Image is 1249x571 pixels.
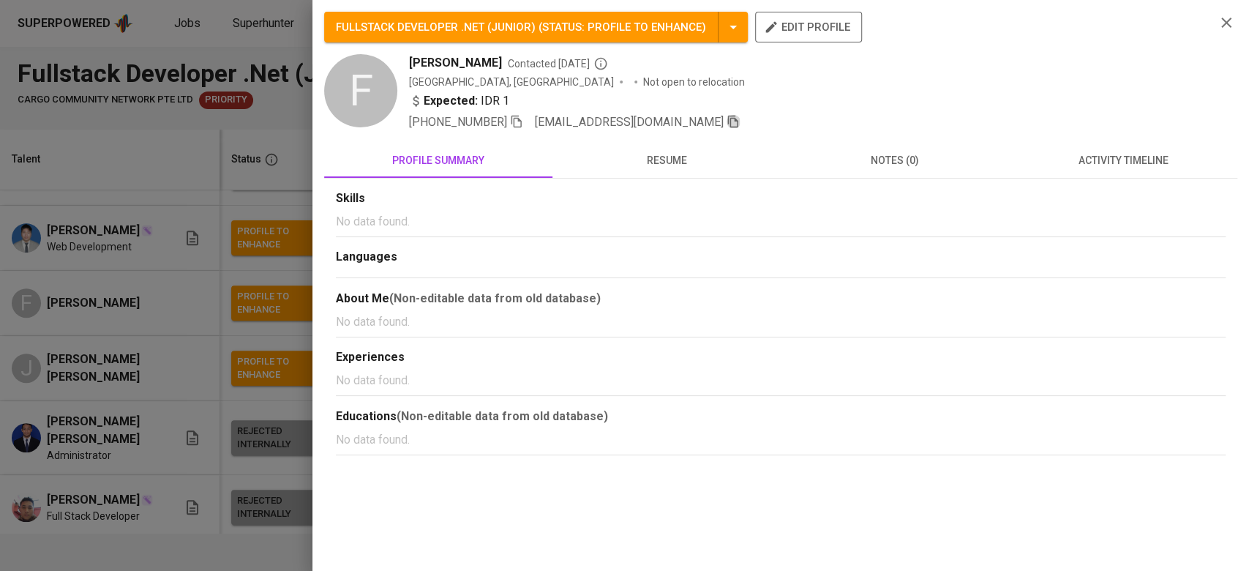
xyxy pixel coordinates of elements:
[424,92,478,110] b: Expected:
[539,20,706,34] span: ( STATUS : Profile to Enhance )
[409,92,509,110] div: IDR 1
[324,12,748,42] button: FULLSTACK DEVELOPER .NET (JUNIOR) (STATUS: Profile to Enhance)
[767,18,850,37] span: edit profile
[593,56,608,71] svg: By Batam recruiter
[397,409,608,423] b: (Non-editable data from old database)
[336,249,1226,266] div: Languages
[409,115,507,129] span: [PHONE_NUMBER]
[336,213,1226,231] p: No data found.
[789,152,1000,170] span: notes (0)
[336,190,1226,207] div: Skills
[508,56,608,71] span: Contacted [DATE]
[336,20,536,34] span: FULLSTACK DEVELOPER .NET (JUNIOR)
[336,349,1226,366] div: Experiences
[755,12,862,42] button: edit profile
[643,75,745,89] p: Not open to relocation
[336,408,1226,425] div: Educations
[336,431,1226,449] p: No data found.
[755,20,862,32] a: edit profile
[409,75,614,89] div: [GEOGRAPHIC_DATA], [GEOGRAPHIC_DATA]
[336,313,1226,331] p: No data found.
[1018,152,1229,170] span: activity timeline
[535,115,724,129] span: [EMAIL_ADDRESS][DOMAIN_NAME]
[409,54,502,72] span: [PERSON_NAME]
[336,372,1226,389] p: No data found.
[336,290,1226,307] div: About Me
[389,291,601,305] b: (Non-editable data from old database)
[561,152,772,170] span: resume
[324,54,397,127] div: F
[333,152,544,170] span: profile summary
